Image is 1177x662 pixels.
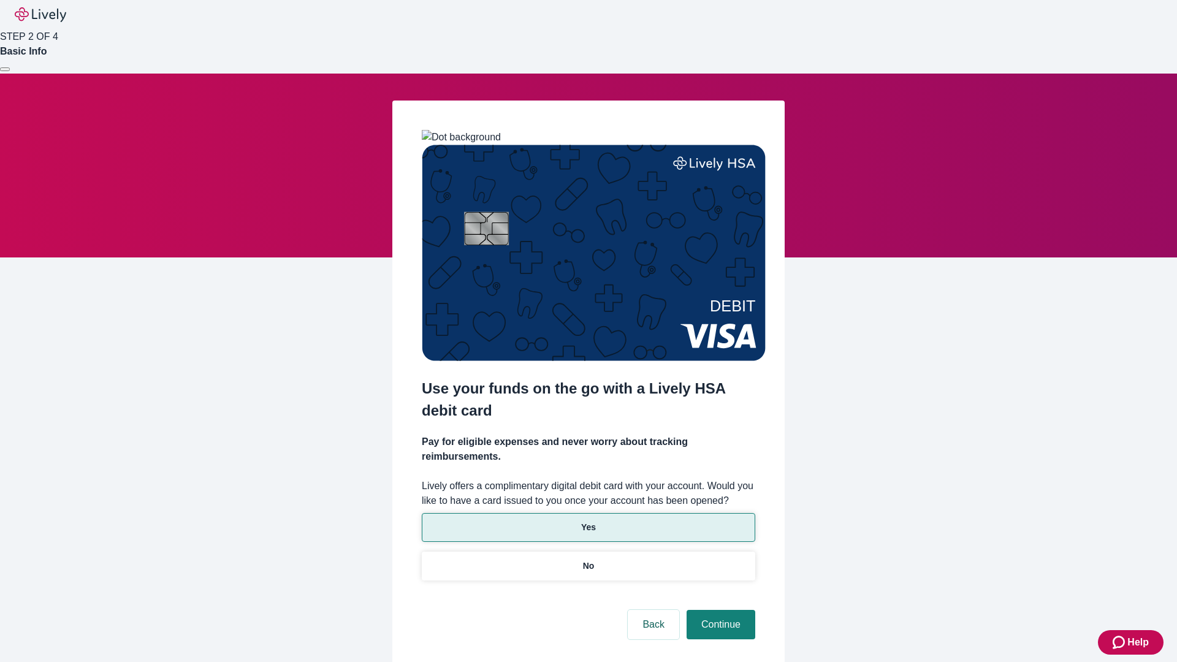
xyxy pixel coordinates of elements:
[1113,635,1127,650] svg: Zendesk support icon
[1098,630,1164,655] button: Zendesk support iconHelp
[1127,635,1149,650] span: Help
[422,435,755,464] h4: Pay for eligible expenses and never worry about tracking reimbursements.
[422,552,755,580] button: No
[687,610,755,639] button: Continue
[422,513,755,542] button: Yes
[15,7,66,22] img: Lively
[583,560,595,573] p: No
[422,145,766,361] img: Debit card
[422,378,755,422] h2: Use your funds on the go with a Lively HSA debit card
[628,610,679,639] button: Back
[422,130,501,145] img: Dot background
[581,521,596,534] p: Yes
[422,479,755,508] label: Lively offers a complimentary digital debit card with your account. Would you like to have a card...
